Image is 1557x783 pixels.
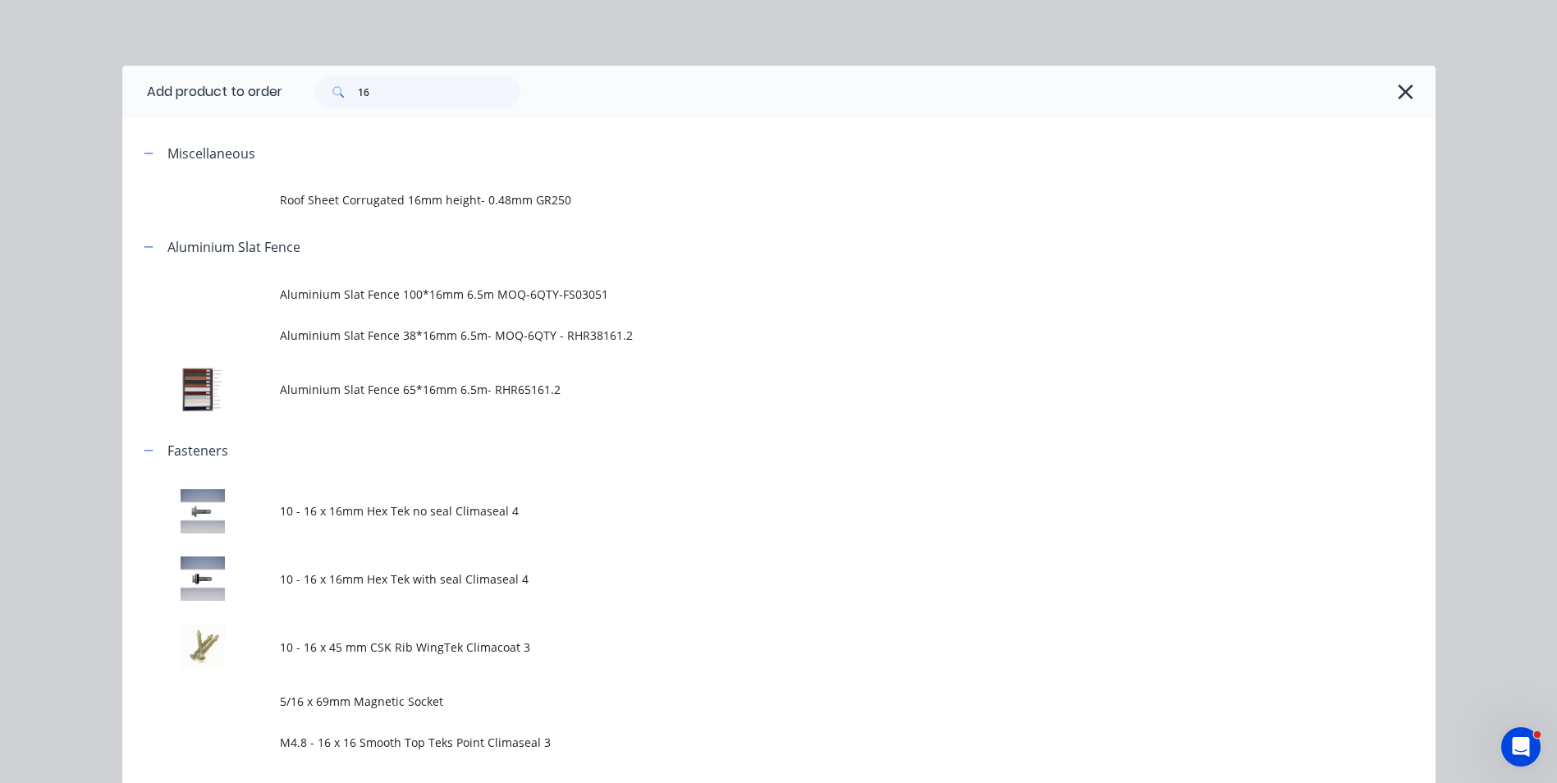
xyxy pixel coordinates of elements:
[280,693,1204,710] span: 5/16 x 69mm Magnetic Socket
[280,502,1204,520] span: 10 - 16 x 16mm Hex Tek no seal Climaseal 4
[167,144,255,163] div: Miscellaneous
[167,441,228,460] div: Fasteners
[280,327,1204,344] span: Aluminium Slat Fence 38*16mm 6.5m- MOQ-6QTY - RHR38161.2
[122,66,282,118] div: Add product to order
[280,286,1204,303] span: Aluminium Slat Fence 100*16mm 6.5m MOQ-6QTY-FS03051
[167,237,300,257] div: Aluminium Slat Fence
[280,570,1204,588] span: 10 - 16 x 16mm Hex Tek with seal Climaseal 4
[280,381,1204,398] span: Aluminium Slat Fence 65*16mm 6.5m- RHR65161.2
[358,76,520,108] input: Search...
[280,191,1204,208] span: Roof Sheet Corrugated 16mm height- 0.48mm GR250
[1501,727,1541,767] iframe: Intercom live chat
[280,734,1204,751] span: M4.8 - 16 x 16 Smooth Top Teks Point Climaseal 3
[280,639,1204,656] span: 10 - 16 x 45 mm CSK Rib WingTek Climacoat 3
